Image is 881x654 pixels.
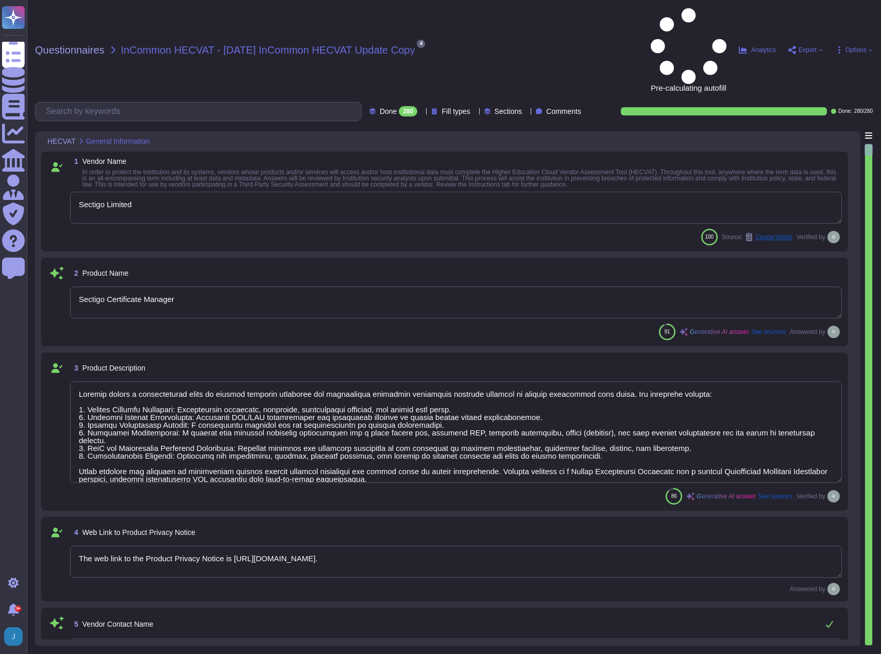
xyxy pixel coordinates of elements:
span: General Information [86,138,150,145]
span: Comments [546,108,581,115]
span: 1 [70,158,78,165]
textarea: Loremip dolors a consecteturad elits do eiusmod temporin utlaboree dol magnaaliqua enimadmin veni... [70,381,842,483]
span: HECVAT [47,138,76,145]
div: 9+ [15,606,21,612]
input: Search by keywords [41,103,361,121]
span: Export [799,47,817,53]
span: Product Name [82,269,128,277]
span: Done [380,108,397,115]
span: InCommon HECVAT - [DATE] InCommon HECVAT Update Copy [121,45,415,55]
span: Fill types [442,108,470,115]
span: 91 [664,329,670,334]
img: user [827,583,840,595]
img: user [4,627,23,646]
span: In order to protect the Institution and its systems, vendors whose products and/or services will ... [82,169,836,188]
span: CooperVision [755,234,792,240]
span: Vendor Contact Name [82,620,154,628]
span: 4 [417,40,425,48]
span: 86 [671,493,677,499]
button: user [2,625,30,648]
span: Answered by [790,329,825,335]
span: 5 [70,621,78,628]
span: Pre-calculating autofill [651,8,726,92]
span: 280 / 280 [854,109,873,114]
span: Web Link to Product Privacy Notice [82,528,195,536]
span: 2 [70,270,78,277]
textarea: Sectigo Certificate Manager [70,287,842,318]
img: user [827,326,840,338]
div: 280 [399,106,417,116]
span: Questionnaires [35,45,105,55]
span: Answered by [790,586,825,592]
span: Source: [722,233,792,241]
img: user [827,231,840,243]
span: 4 [70,529,78,536]
span: Generative AI answer [697,493,756,499]
span: Done: [838,109,852,114]
span: 100 [705,234,714,240]
span: Analytics [751,47,776,53]
span: See sources [758,493,792,499]
button: Analytics [739,46,776,54]
span: Product Description [82,364,145,372]
span: Verified by [797,493,825,499]
span: Vendor Name [82,157,127,165]
textarea: The web link to the Product Privacy Notice is [URL][DOMAIN_NAME]. [70,546,842,578]
span: Sections [495,108,522,115]
span: Generative AI answer [690,329,749,335]
span: Verified by [797,234,825,240]
span: 3 [70,364,78,372]
span: Options [845,47,867,53]
img: user [827,490,840,502]
span: See sources [751,329,786,335]
textarea: Sectigo Limited [70,192,842,224]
